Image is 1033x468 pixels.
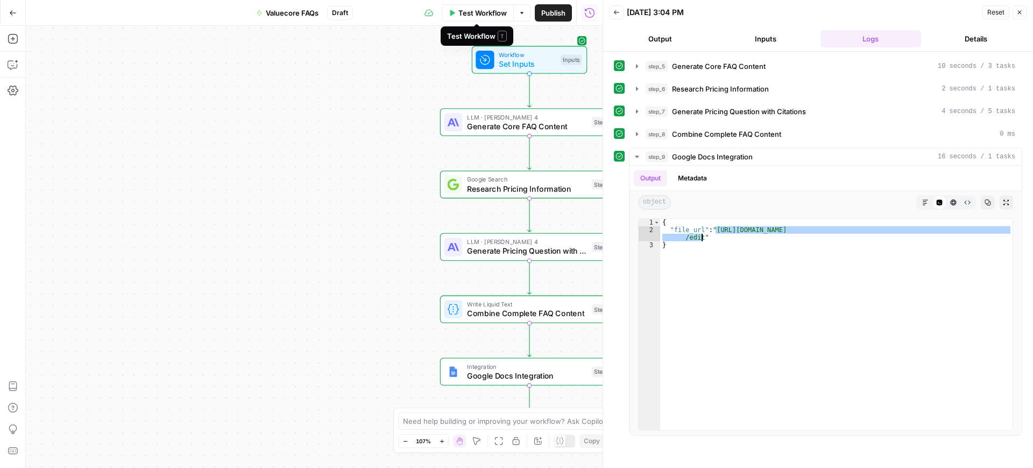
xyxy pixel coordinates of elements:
button: 10 seconds / 3 tasks [629,58,1022,75]
button: Metadata [671,170,713,186]
span: Google Docs Integration [672,151,753,162]
span: Workflow [499,50,556,59]
span: Set Inputs [499,58,556,69]
button: Details [925,30,1027,47]
button: Output [610,30,711,47]
span: Generate Core FAQ Content [672,61,766,72]
div: Step 6 [592,179,614,190]
div: Test Workflow [447,31,507,41]
div: Step 9 [592,366,614,376]
span: Research Pricing Information [467,183,587,194]
button: Test Workflow [442,4,514,22]
span: 16 seconds / 1 tasks [938,152,1015,162]
span: Generate Core FAQ Content [467,121,587,132]
span: Combine Complete FAQ Content [672,129,781,139]
button: Output [634,170,667,186]
span: object [638,195,671,209]
span: 0 ms [1000,129,1015,139]
div: LLM · [PERSON_NAME] 4Generate Core FAQ ContentStep 5 [440,108,619,136]
button: Copy [579,434,604,448]
div: Step 7 [592,242,614,252]
span: Toggle code folding, rows 1 through 3 [654,219,660,226]
g: Edge from step_5 to step_6 [528,136,531,170]
span: LLM · [PERSON_NAME] 4 [467,237,587,246]
g: Edge from start to step_5 [528,74,531,107]
div: IntegrationGoogle Docs IntegrationStep 9 [440,358,619,385]
span: Test Workflow [458,8,507,18]
span: Generate Pricing Question with Citations [467,245,587,256]
span: Reset [987,8,1004,17]
span: Generate Pricing Question with Citations [672,106,806,117]
span: Draft [332,8,348,18]
div: WorkflowSet InputsInputs [440,46,619,73]
div: Google SearchResearch Pricing InformationStep 6 [440,171,619,198]
div: LLM · [PERSON_NAME] 4Generate Pricing Question with CitationsStep 7 [440,233,619,261]
button: Reset [982,5,1009,19]
span: step_8 [646,129,668,139]
span: step_5 [646,61,668,72]
div: Write Liquid TextCombine Complete FAQ ContentStep 8 [440,296,619,323]
button: 16 seconds / 1 tasks [629,148,1022,165]
span: 4 seconds / 5 tasks [942,107,1015,116]
button: 0 ms [629,125,1022,143]
img: Instagram%20post%20-%201%201.png [448,366,459,377]
button: 2 seconds / 1 tasks [629,80,1022,97]
span: 10 seconds / 3 tasks [938,61,1015,71]
g: Edge from step_9 to end [528,386,531,419]
span: step_7 [646,106,668,117]
span: Write Liquid Text [467,299,587,309]
span: 107% [416,437,431,445]
g: Edge from step_7 to step_8 [528,261,531,294]
button: Logs [820,30,922,47]
span: step_6 [646,83,668,94]
button: Valuecore FAQs [250,4,325,22]
span: LLM · [PERSON_NAME] 4 [467,113,587,122]
div: Inputs [561,54,582,65]
button: 4 seconds / 5 tasks [629,103,1022,120]
span: Valuecore FAQs [266,8,319,18]
div: Step 8 [592,304,614,315]
button: Inputs [715,30,816,47]
span: Google Search [467,174,587,184]
g: Edge from step_8 to step_9 [528,323,531,357]
span: 2 seconds / 1 tasks [942,84,1015,94]
button: Publish [535,4,572,22]
span: T [498,31,507,41]
span: step_9 [646,151,668,162]
div: 2 [639,226,660,241]
div: 3 [639,241,660,249]
span: Combine Complete FAQ Content [467,308,587,319]
div: Step 5 [592,117,614,127]
span: Google Docs Integration [467,370,587,381]
span: Copy [584,436,600,446]
div: 1 [639,219,660,226]
span: Research Pricing Information [672,83,769,94]
g: Edge from step_6 to step_7 [528,198,531,232]
div: 16 seconds / 1 tasks [629,166,1022,435]
span: Publish [541,8,565,18]
span: Integration [467,362,587,371]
